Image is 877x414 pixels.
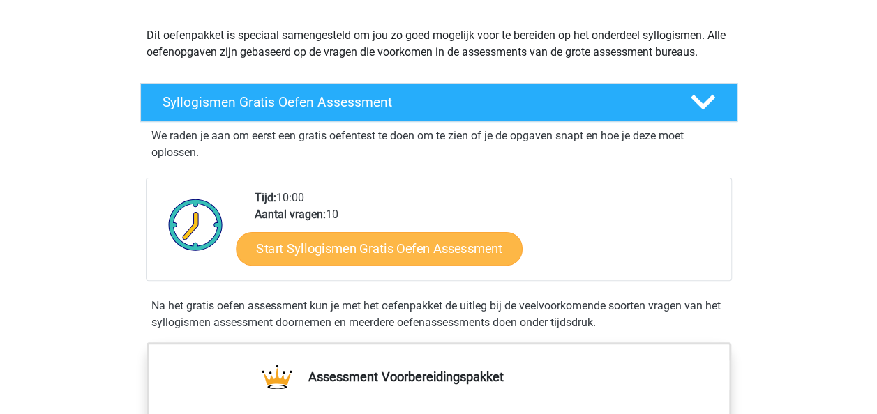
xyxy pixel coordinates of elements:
h4: Syllogismen Gratis Oefen Assessment [163,94,668,110]
a: Syllogismen Gratis Oefen Assessment [135,83,743,122]
a: Start Syllogismen Gratis Oefen Assessment [236,231,523,265]
div: 10:00 10 [244,190,730,280]
div: Na het gratis oefen assessment kun je met het oefenpakket de uitleg bij de veelvoorkomende soorte... [146,298,732,331]
p: Dit oefenpakket is speciaal samengesteld om jou zo goed mogelijk voor te bereiden op het onderdee... [147,27,731,61]
b: Tijd: [255,191,276,204]
p: We raden je aan om eerst een gratis oefentest te doen om te zien of je de opgaven snapt en hoe je... [151,128,726,161]
b: Aantal vragen: [255,208,326,221]
img: Klok [160,190,231,259]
